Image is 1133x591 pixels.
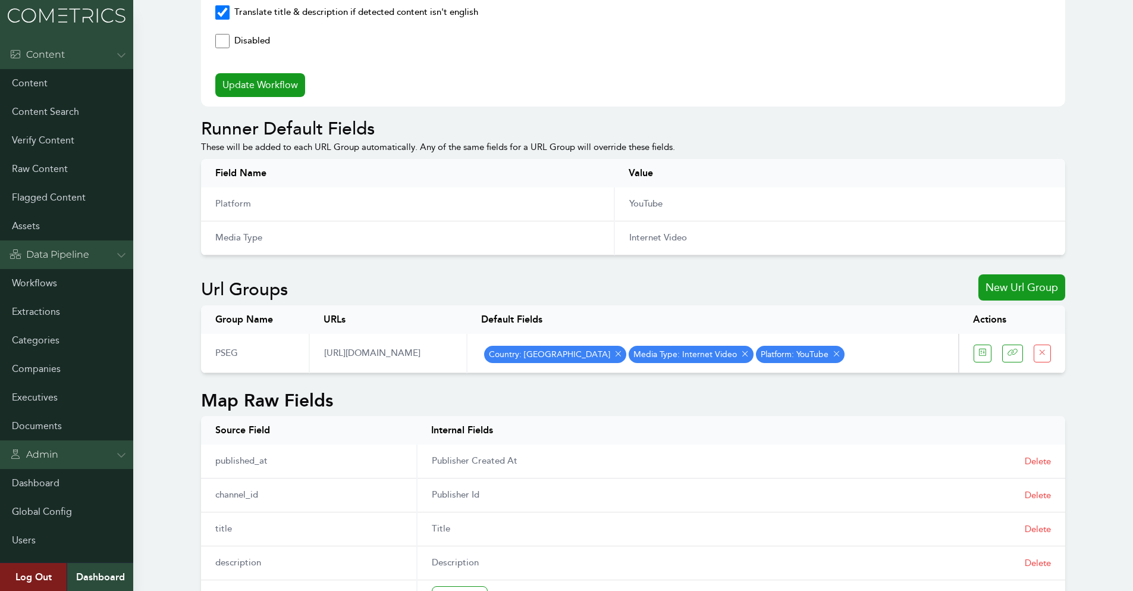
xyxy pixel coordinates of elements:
[10,448,58,462] div: Admin
[614,159,1065,187] th: Value
[201,416,417,445] th: Source Field
[201,159,614,187] th: Field Name
[215,488,402,502] p: channel_id
[1025,454,1051,468] p: Delete
[201,390,1065,411] h1: Map Raw Fields
[215,34,230,48] input: Disabled
[309,305,467,334] th: URLs
[629,231,1051,245] p: Internet Video
[215,454,402,468] p: published_at
[432,522,450,536] p: Title
[432,556,479,570] p: Description
[10,248,89,262] div: Data Pipeline
[467,305,958,334] th: Default Fields
[10,48,65,62] div: Content
[484,346,626,363] div: Country: [GEOGRAPHIC_DATA]
[215,231,600,245] p: Media Type
[215,556,402,570] p: description
[324,346,453,361] p: [URL][DOMAIN_NAME]
[629,197,1051,211] p: YouTube
[201,118,1065,140] h2: Runner Default Fields
[432,454,517,468] p: Publisher Created At
[215,197,600,211] p: Platform
[1025,488,1051,502] p: Delete
[234,4,478,21] span: Translate title & description if detected content isn't english
[201,279,288,301] h2: Url Groups
[1025,556,1051,570] p: Delete
[417,416,1065,445] th: Internal Fields
[1025,522,1051,536] p: Delete
[234,33,270,49] span: Disabled
[215,73,305,97] button: Update Workflow
[215,522,402,536] p: title
[629,346,753,363] div: Media Type: Internet Video
[67,563,133,591] a: Dashboard
[215,5,230,20] input: Translate title & description if detected content isn't english
[201,305,309,334] th: Group Name
[215,346,294,361] p: PSEG
[959,305,1065,334] th: Actions
[978,274,1065,301] div: New Url Group
[756,346,845,363] div: Platform: YouTube
[201,140,1065,154] p: These will be added to each URL Group automatically. Any of the same fields for a URL Group will ...
[432,488,479,502] p: Publisher Id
